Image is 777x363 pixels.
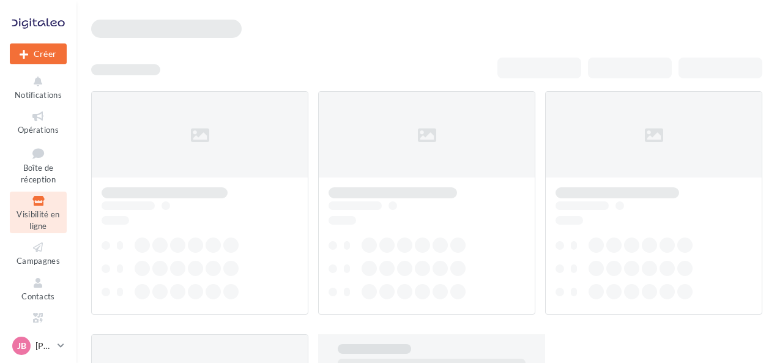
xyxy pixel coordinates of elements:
span: JB [17,340,26,352]
a: JB [PERSON_NAME] [10,334,67,357]
span: Boîte de réception [21,163,56,184]
span: Opérations [18,125,59,135]
a: Boîte de réception [10,143,67,187]
a: Médiathèque [10,309,67,339]
div: Nouvelle campagne [10,43,67,64]
span: Visibilité en ligne [17,209,59,231]
a: Contacts [10,274,67,304]
a: Campagnes [10,238,67,268]
button: Notifications [10,72,67,102]
span: Campagnes [17,256,60,266]
span: Contacts [21,291,55,301]
button: Créer [10,43,67,64]
span: Notifications [15,90,62,100]
p: [PERSON_NAME] [35,340,53,352]
a: Opérations [10,107,67,137]
a: Visibilité en ligne [10,192,67,233]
